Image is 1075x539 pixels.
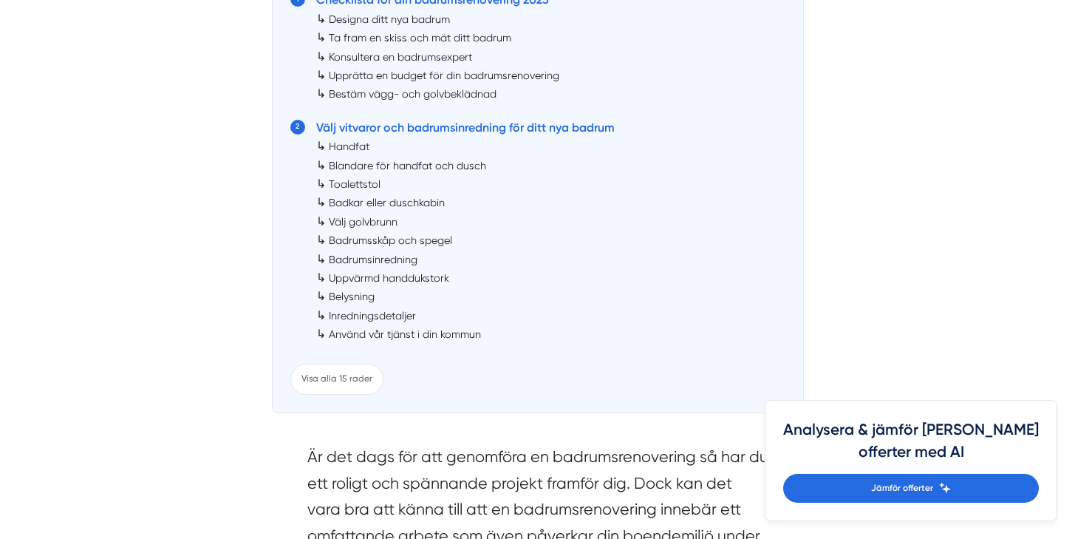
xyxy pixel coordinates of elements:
[329,310,416,322] a: Inredningsdetaljer
[329,291,375,302] a: Belysning
[316,233,326,247] span: ↳
[316,327,326,341] span: ↳
[316,214,326,228] span: ↳
[316,195,326,209] span: ↳
[329,13,450,25] a: Designa ditt nya badrum
[329,140,369,152] a: Handfat
[329,234,452,246] a: Badrumsskåp och spegel
[329,272,449,284] a: Uppvärmd handdukstork
[329,254,417,265] a: Badrumsinredning
[329,88,496,100] a: Bestäm vägg- och golvbeklädnad
[316,87,326,101] span: ↳
[316,271,326,285] span: ↳
[329,216,397,228] a: Välj golvbrunn
[329,51,472,63] a: Konsultera en badrumsexpert
[316,177,326,191] span: ↳
[871,481,933,495] span: Jämför offerter
[329,32,511,44] a: Ta fram en skiss och mät ditt badrum
[329,70,559,81] a: Upprätta en budget för din badrumsrenovering
[783,418,1039,474] h4: Analysera & jämför [PERSON_NAME] offerter med AI
[316,68,326,82] span: ↳
[316,289,326,303] span: ↳
[329,197,445,209] a: Badkar eller duschkabin
[329,160,486,172] a: Blandare för handfat och dusch
[329,178,380,190] a: Toalettstol
[316,158,326,172] span: ↳
[316,139,326,153] span: ↳
[783,474,1039,503] a: Jämför offerter
[316,30,326,44] span: ↳
[316,50,326,64] span: ↳
[290,364,383,394] div: Visa alla 15 rader
[316,252,326,266] span: ↳
[329,328,481,340] a: Använd vår tjänst i din kommun
[316,308,326,322] span: ↳
[316,12,326,26] span: ↳
[316,121,615,135] a: Välj vitvaror och badrumsinredning för ditt nya badrum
